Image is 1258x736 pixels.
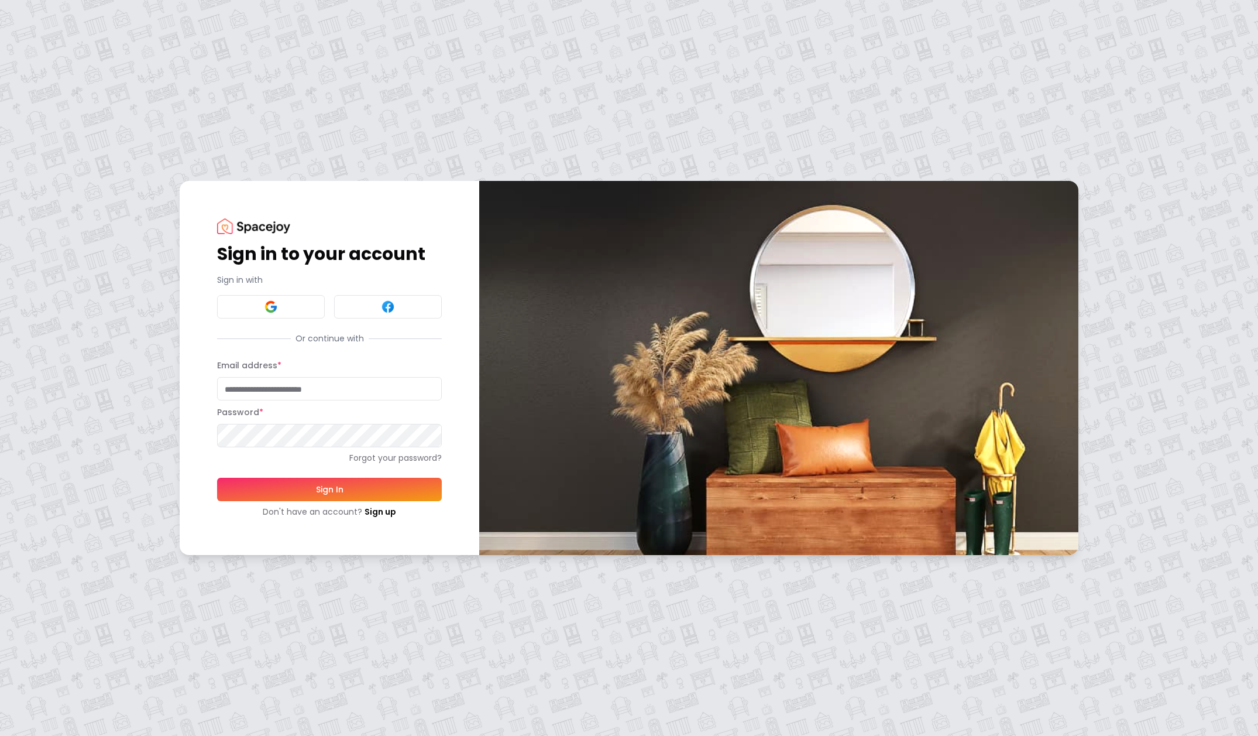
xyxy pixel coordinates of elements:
[217,244,442,265] h1: Sign in to your account
[381,300,395,314] img: Facebook signin
[217,478,442,501] button: Sign In
[291,333,369,344] span: Or continue with
[365,506,396,518] a: Sign up
[217,452,442,464] a: Forgot your password?
[217,406,263,418] label: Password
[479,181,1078,555] img: banner
[217,360,281,371] label: Email address
[217,274,442,286] p: Sign in with
[264,300,278,314] img: Google signin
[217,218,290,234] img: Spacejoy Logo
[217,506,442,518] div: Don't have an account?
